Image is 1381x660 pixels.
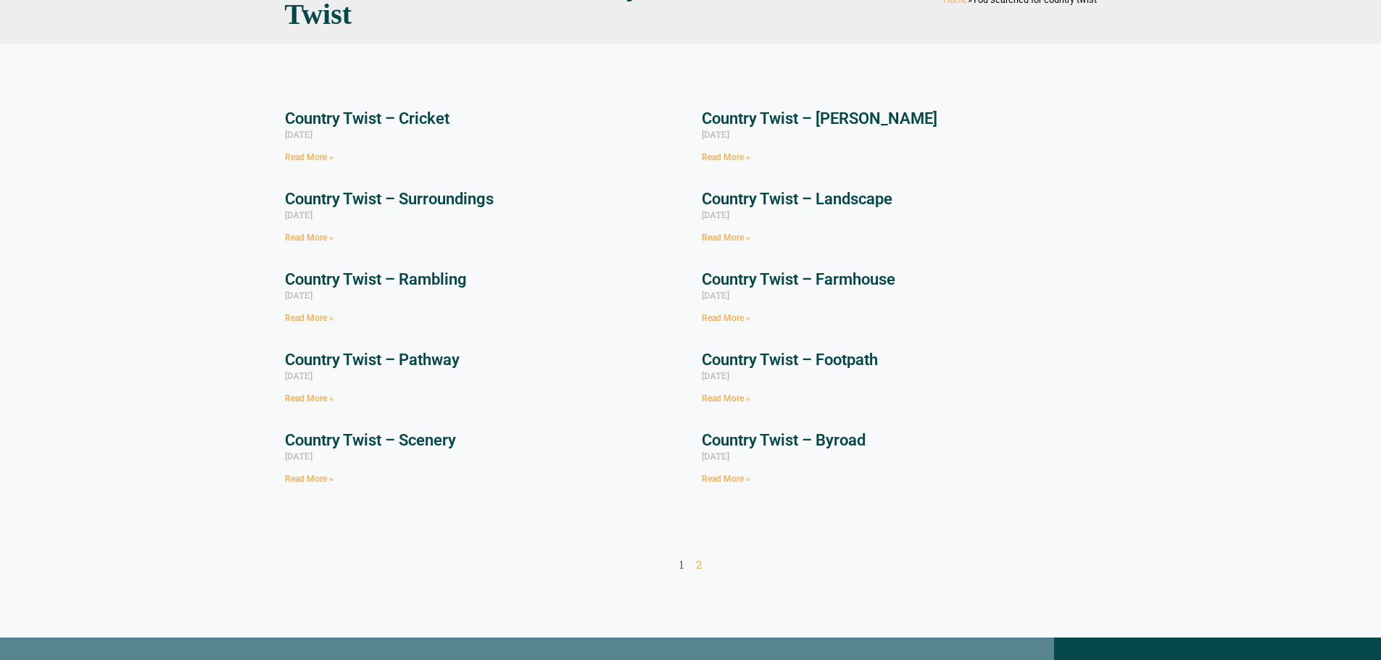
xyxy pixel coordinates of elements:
span: [DATE] [285,289,312,301]
span: [DATE] [702,128,729,140]
a: Read more about Country Twist – Surroundings [285,233,333,243]
a: Country Twist – Landscape [702,190,892,208]
span: [DATE] [702,450,729,461]
a: Read more about Country Twist – Byroad [702,474,750,484]
a: Country Twist – [PERSON_NAME] [702,109,937,128]
a: Country Twist – Farmhouse [702,270,895,288]
span: [DATE] [702,369,729,381]
span: [DATE] [285,209,312,220]
a: Country Twist – Byroad [702,431,866,449]
span: [DATE] [702,209,729,220]
a: Read more about Country Twist – Landscape [702,233,750,243]
span: 1 [679,557,684,572]
a: Country Twist – Surroundings [285,190,494,208]
a: Country Twist – Rambling [285,270,467,288]
a: Read more about Country Twist – Footpath [702,393,750,404]
a: Country Twist – Pathway [285,351,460,369]
a: Read more about Country Twist – Farmhouse [702,313,750,323]
a: Country Twist – Footpath [702,351,878,369]
span: [DATE] [285,450,312,461]
a: Read more about Country Twist – Bracken [702,152,750,162]
a: Read more about Country Twist – Rambling [285,313,333,323]
span: [DATE] [702,289,729,301]
a: Country Twist – Cricket [285,109,449,128]
span: [DATE] [285,369,312,381]
a: Read more about Country Twist – Cricket [285,152,333,162]
a: Read more about Country Twist – Scenery [285,474,333,484]
nav: Pagination [285,558,1097,572]
span: [DATE] [285,128,312,140]
a: Read more about Country Twist – Pathway [285,393,333,404]
a: Country Twist – Scenery [285,431,456,449]
a: 2 [696,557,702,572]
